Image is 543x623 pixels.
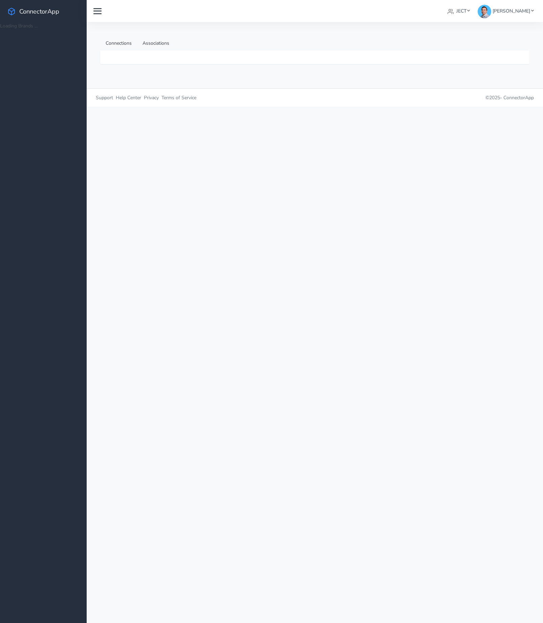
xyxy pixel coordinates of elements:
p: © 2025 - [320,94,534,101]
img: Velimir Lesikov [478,5,491,18]
span: ConnectorApp [503,94,534,101]
span: Support [96,94,113,101]
span: [PERSON_NAME] [493,8,530,14]
a: Connections [100,36,137,51]
a: JECT [445,5,473,17]
span: Help Center [116,94,141,101]
a: Associations [137,36,175,51]
span: ConnectorApp [19,7,59,16]
span: JECT [456,8,466,14]
span: Terms of Service [161,94,196,101]
a: [PERSON_NAME] [475,5,536,17]
span: Privacy [144,94,159,101]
